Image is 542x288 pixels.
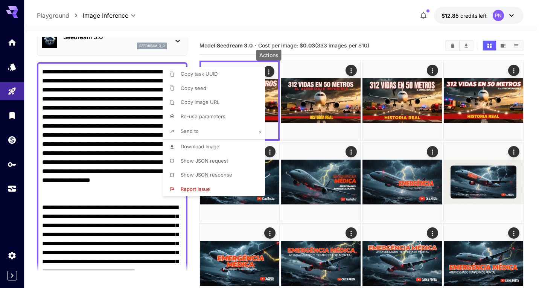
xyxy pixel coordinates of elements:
[181,143,219,149] span: Download Image
[181,71,218,77] span: Copy task UUID
[181,186,210,192] span: Report issue
[181,158,228,164] span: Show JSON request
[181,113,225,119] span: Re-use parameters
[256,50,282,61] div: Actions
[181,128,199,134] span: Send to
[181,172,232,178] span: Show JSON response
[181,99,219,105] span: Copy image URL
[181,85,206,91] span: Copy seed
